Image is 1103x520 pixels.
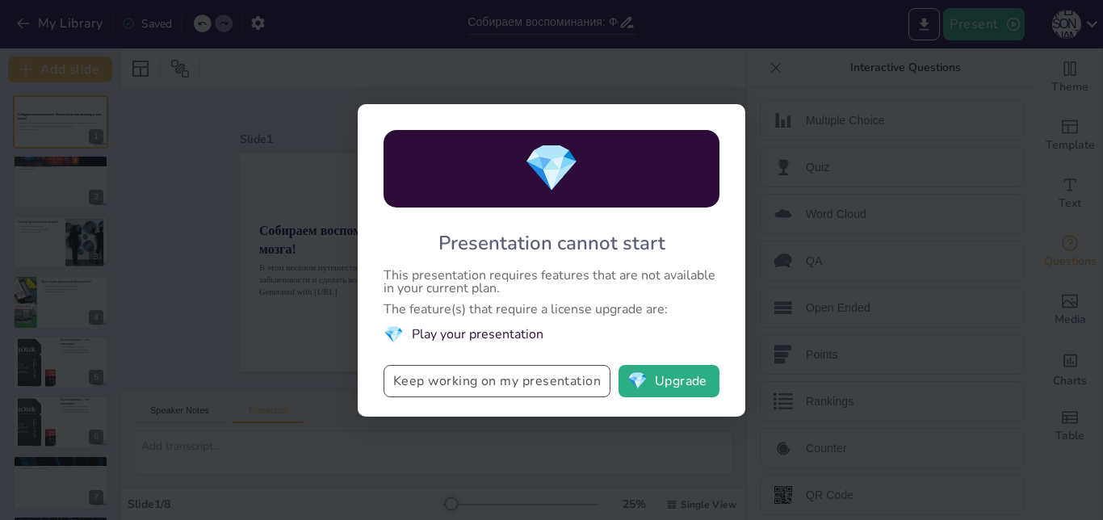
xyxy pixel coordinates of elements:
span: diamond [523,137,580,199]
span: diamond [384,324,404,346]
div: The feature(s) that require a license upgrade are: [384,303,719,316]
button: diamondUpgrade [619,365,719,397]
div: Presentation cannot start [438,230,665,256]
div: This presentation requires features that are not available in your current plan. [384,269,719,295]
span: diamond [627,373,648,389]
li: Play your presentation [384,324,719,346]
button: Keep working on my presentation [384,365,610,397]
